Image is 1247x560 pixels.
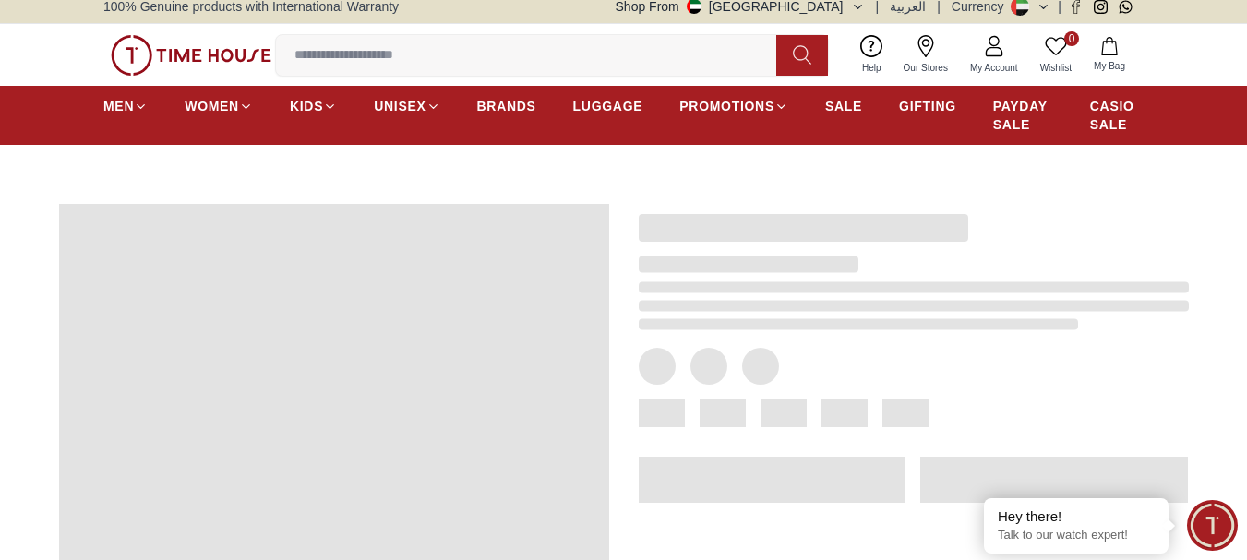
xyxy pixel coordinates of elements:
[103,89,148,123] a: MEN
[1090,89,1144,141] a: CASIO SALE
[899,97,956,115] span: GIFTING
[477,97,536,115] span: BRANDS
[1064,31,1079,46] span: 0
[963,61,1025,75] span: My Account
[477,89,536,123] a: BRANDS
[290,97,323,115] span: KIDS
[993,89,1053,141] a: PAYDAY SALE
[1083,33,1136,77] button: My Bag
[893,31,959,78] a: Our Stores
[1029,31,1083,78] a: 0Wishlist
[1187,500,1238,551] div: Chat Widget
[103,97,134,115] span: MEN
[851,31,893,78] a: Help
[573,89,643,123] a: LUGGAGE
[374,89,439,123] a: UNISEX
[825,89,862,123] a: SALE
[679,97,774,115] span: PROMOTIONS
[855,61,889,75] span: Help
[573,97,643,115] span: LUGGAGE
[290,89,337,123] a: KIDS
[185,89,253,123] a: WOMEN
[1033,61,1079,75] span: Wishlist
[825,97,862,115] span: SALE
[998,528,1155,543] p: Talk to our watch expert!
[111,35,271,76] img: ...
[896,61,955,75] span: Our Stores
[185,97,239,115] span: WOMEN
[998,507,1155,526] div: Hey there!
[993,97,1053,134] span: PAYDAY SALE
[1086,59,1133,73] span: My Bag
[1090,97,1144,134] span: CASIO SALE
[899,89,956,123] a: GIFTING
[679,89,788,123] a: PROMOTIONS
[374,97,426,115] span: UNISEX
